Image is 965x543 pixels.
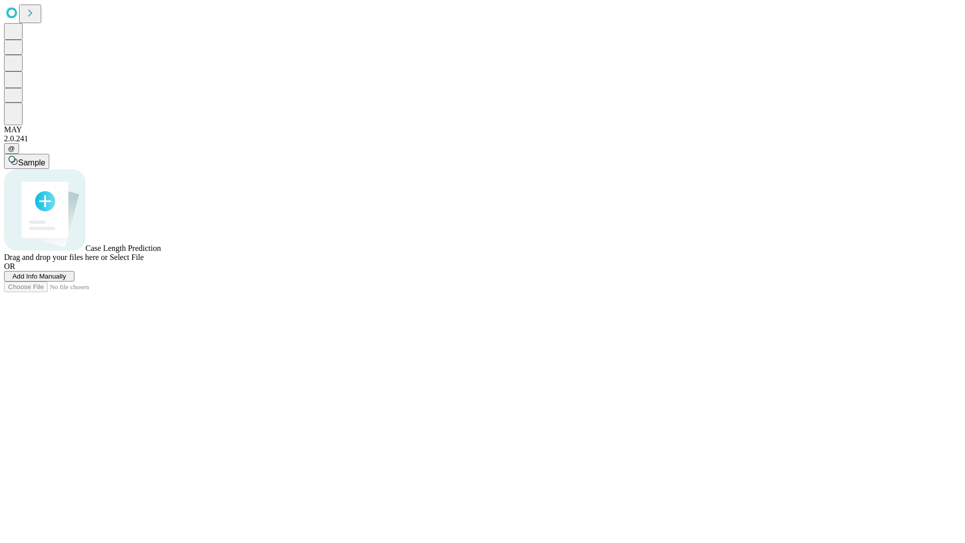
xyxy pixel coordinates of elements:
span: Case Length Prediction [85,244,161,252]
span: OR [4,262,15,270]
button: Sample [4,154,49,169]
span: Drag and drop your files here or [4,253,108,261]
div: MAY [4,125,961,134]
span: @ [8,145,15,152]
div: 2.0.241 [4,134,961,143]
span: Select File [110,253,144,261]
span: Sample [18,158,45,167]
button: @ [4,143,19,154]
button: Add Info Manually [4,271,74,282]
span: Add Info Manually [13,273,66,280]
